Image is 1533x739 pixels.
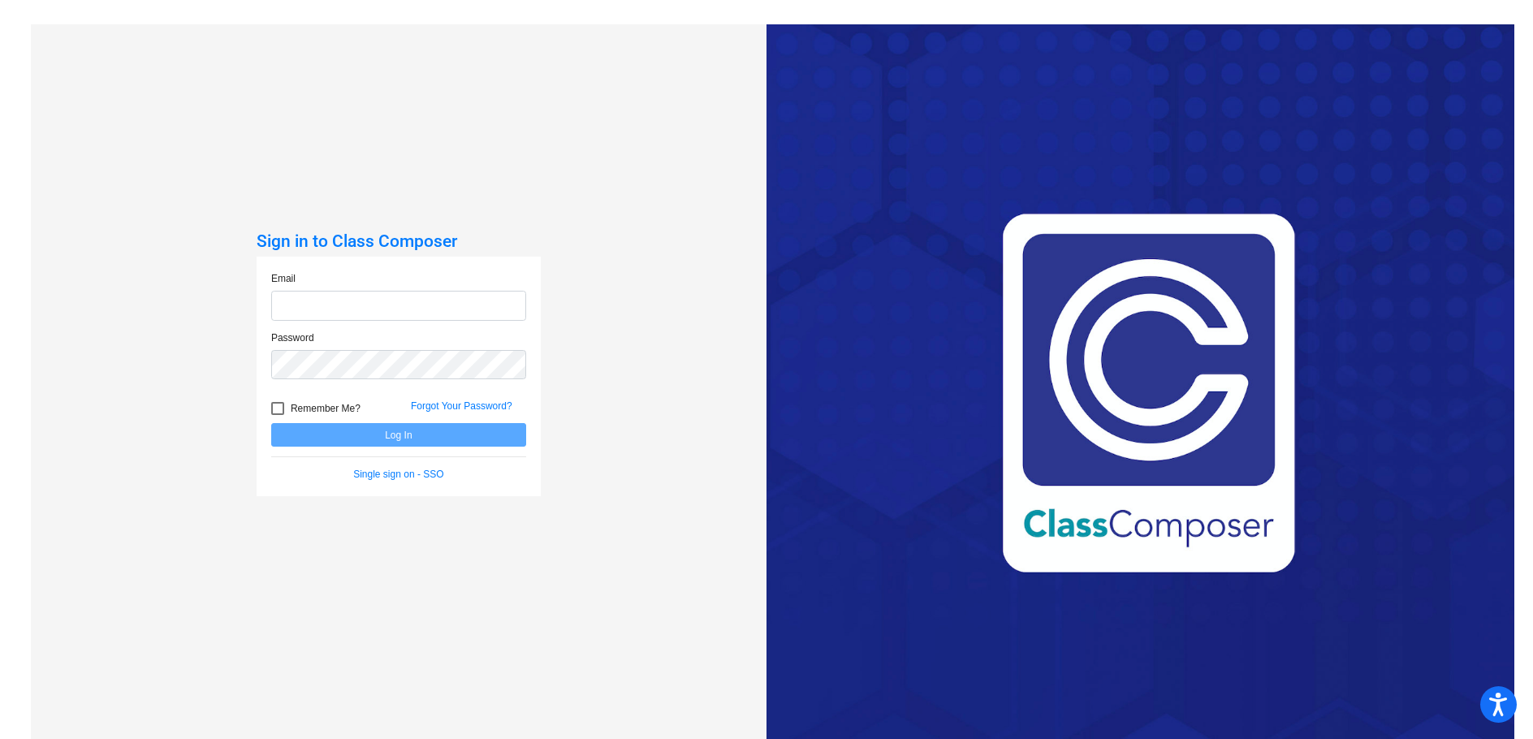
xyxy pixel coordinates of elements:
a: Forgot Your Password? [411,400,512,412]
label: Email [271,271,296,286]
button: Log In [271,423,526,447]
label: Password [271,331,314,345]
span: Remember Me? [291,399,361,418]
h3: Sign in to Class Composer [257,231,541,252]
a: Single sign on - SSO [353,469,443,480]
